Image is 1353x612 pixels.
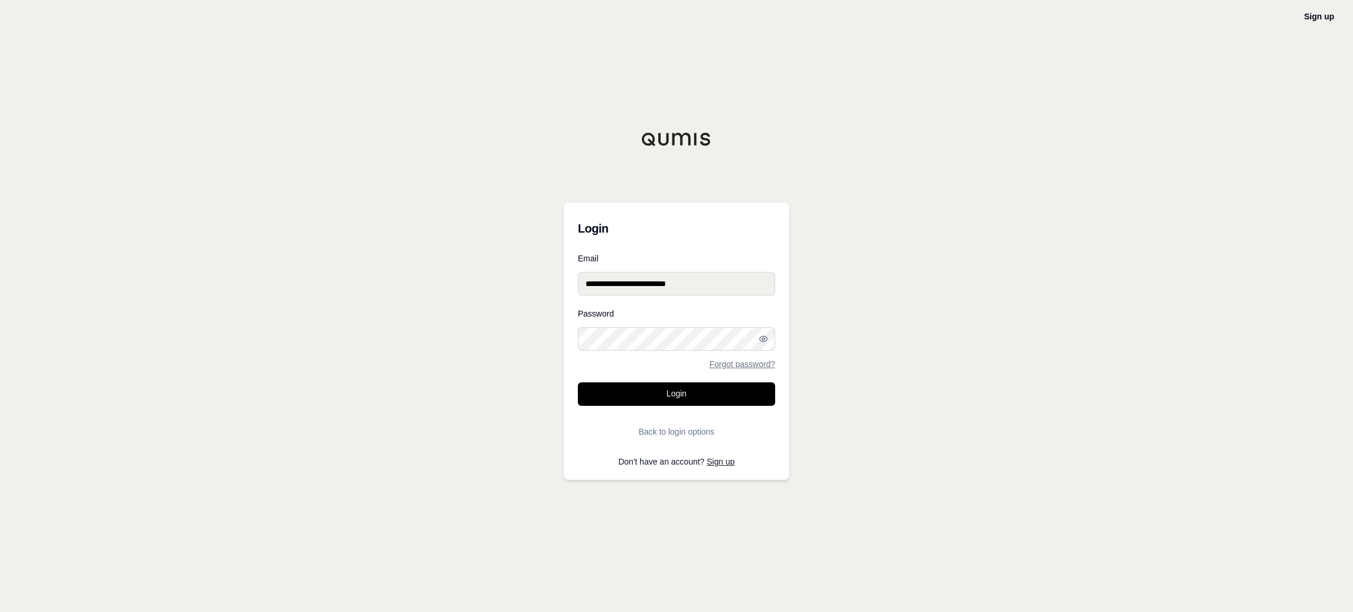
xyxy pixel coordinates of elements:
a: Sign up [1304,12,1334,21]
h3: Login [578,217,775,240]
button: Back to login options [578,420,775,443]
p: Don't have an account? [578,458,775,466]
img: Qumis [641,132,712,146]
label: Password [578,310,775,318]
a: Sign up [707,457,735,466]
label: Email [578,254,775,263]
a: Forgot password? [709,360,775,368]
button: Login [578,382,775,406]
